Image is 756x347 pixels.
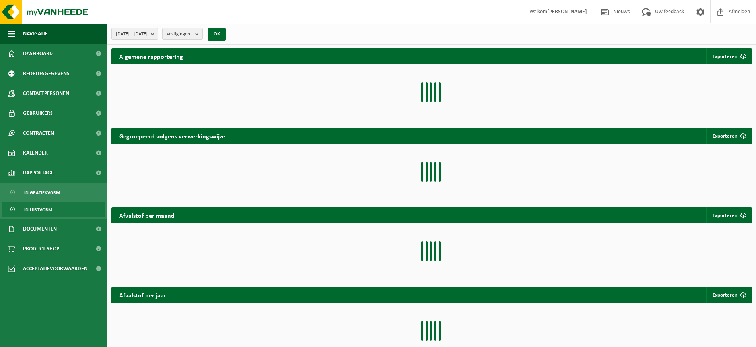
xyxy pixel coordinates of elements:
a: In grafiekvorm [2,185,105,200]
a: Exporteren [706,128,751,144]
a: In lijstvorm [2,202,105,217]
span: Gebruikers [23,103,53,123]
span: Rapportage [23,163,54,183]
button: Vestigingen [162,28,203,40]
h2: Gegroepeerd volgens verwerkingswijze [111,128,233,143]
span: Vestigingen [167,28,192,40]
span: In lijstvorm [24,202,52,217]
span: Contactpersonen [23,83,69,103]
span: Acceptatievoorwaarden [23,259,87,279]
span: Product Shop [23,239,59,259]
span: Contracten [23,123,54,143]
button: [DATE] - [DATE] [111,28,158,40]
h2: Afvalstof per jaar [111,287,174,302]
span: Kalender [23,143,48,163]
button: OK [208,28,226,41]
span: Documenten [23,219,57,239]
span: Navigatie [23,24,48,44]
span: [DATE] - [DATE] [116,28,148,40]
a: Exporteren [706,207,751,223]
strong: [PERSON_NAME] [547,9,587,15]
button: Exporteren [706,48,751,64]
h2: Algemene rapportering [111,48,191,64]
h2: Afvalstof per maand [111,207,183,223]
span: Dashboard [23,44,53,64]
a: Exporteren [706,287,751,303]
span: In grafiekvorm [24,185,60,200]
span: Bedrijfsgegevens [23,64,70,83]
